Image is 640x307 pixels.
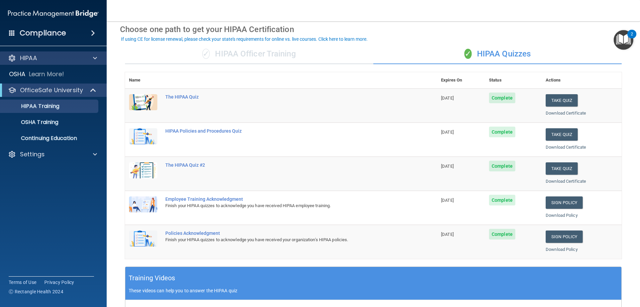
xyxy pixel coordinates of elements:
[125,44,373,64] div: HIPAA Officer Training
[165,162,404,168] div: The HIPAA Quiz #2
[9,288,63,295] span: Ⓒ Rectangle Health 2024
[165,231,404,236] div: Policies Acknowledgment
[441,164,454,169] span: [DATE]
[546,179,586,184] a: Download Certificate
[20,28,66,38] h4: Compliance
[441,232,454,237] span: [DATE]
[546,162,578,175] button: Take Quiz
[44,279,74,286] a: Privacy Policy
[546,196,583,209] a: Sign Policy
[8,150,97,158] a: Settings
[129,288,618,293] p: These videos can help you to answer the HIPAA quiz
[489,161,515,171] span: Complete
[546,128,578,141] button: Take Quiz
[489,195,515,205] span: Complete
[546,145,586,150] a: Download Certificate
[546,111,586,116] a: Download Certificate
[129,272,175,284] h5: Training Videos
[9,279,36,286] a: Terms of Use
[441,198,454,203] span: [DATE]
[165,236,404,244] div: Finish your HIPAA quizzes to acknowledge you have received your organization’s HIPAA policies.
[125,72,161,89] th: Name
[20,86,83,94] p: OfficeSafe University
[489,229,515,240] span: Complete
[441,130,454,135] span: [DATE]
[165,202,404,210] div: Finish your HIPAA quizzes to acknowledge you have received HIPAA employee training.
[546,213,578,218] a: Download Policy
[546,247,578,252] a: Download Policy
[20,54,37,62] p: HIPAA
[373,44,622,64] div: HIPAA Quizzes
[8,54,97,62] a: HIPAA
[165,94,404,100] div: The HIPAA Quiz
[8,86,97,94] a: OfficeSafe University
[542,72,622,89] th: Actions
[489,93,515,103] span: Complete
[614,30,633,50] button: Open Resource Center, 2 new notifications
[165,128,404,134] div: HIPAA Policies and Procedures Quiz
[202,49,210,59] span: ✓
[489,127,515,137] span: Complete
[464,49,472,59] span: ✓
[120,36,369,42] button: If using CE for license renewal, please check your state's requirements for online vs. live cours...
[9,70,26,78] p: OSHA
[4,119,58,126] p: OSHA Training
[631,34,633,43] div: 2
[485,72,542,89] th: Status
[4,135,95,142] p: Continuing Education
[546,94,578,107] button: Take Quiz
[437,72,485,89] th: Expires On
[546,231,583,243] a: Sign Policy
[4,103,59,110] p: HIPAA Training
[441,96,454,101] span: [DATE]
[120,20,627,39] div: Choose one path to get your HIPAA Certification
[165,196,404,202] div: Employee Training Acknowledgment
[8,7,99,20] img: PMB logo
[20,150,45,158] p: Settings
[121,37,368,41] div: If using CE for license renewal, please check your state's requirements for online vs. live cours...
[29,70,64,78] p: Learn More!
